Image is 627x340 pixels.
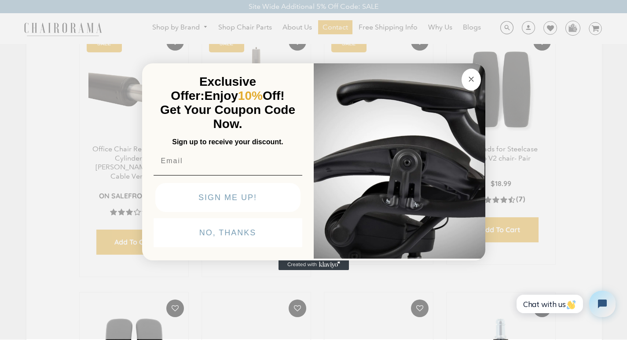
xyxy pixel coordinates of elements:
[160,103,295,131] span: Get Your Coupon Code Now.
[171,75,256,102] span: Exclusive Offer:
[154,175,302,175] img: underline
[155,183,301,212] button: SIGN ME UP!
[462,69,481,91] button: Close dialog
[154,218,302,247] button: NO, THANKS
[172,138,283,146] span: Sign up to receive your discount.
[510,283,623,325] iframe: Tidio Chat
[314,62,485,259] img: 92d77583-a095-41f6-84e7-858462e0427a.jpeg
[279,260,349,270] a: Created with Klaviyo - opens in a new tab
[154,152,302,170] input: Email
[205,89,285,102] span: Enjoy Off!
[238,89,263,102] span: 10%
